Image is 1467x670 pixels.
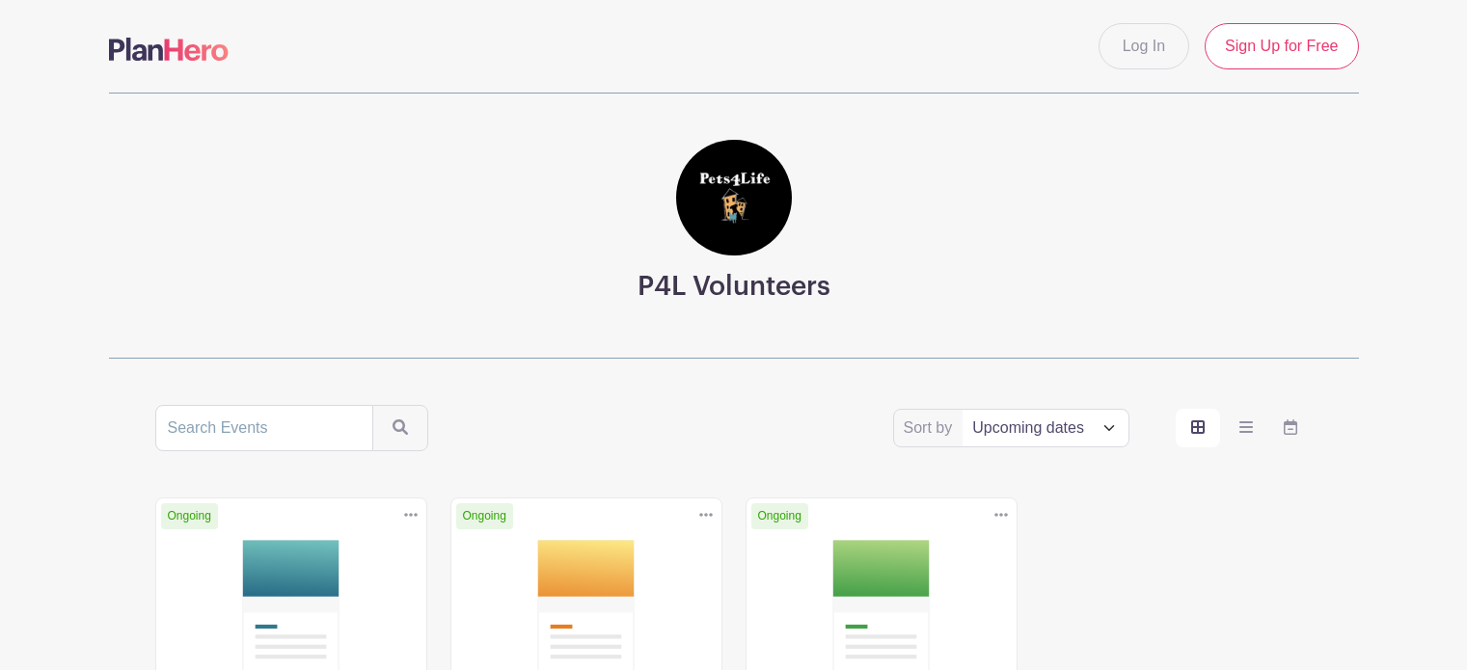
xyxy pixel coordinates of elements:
[1205,23,1358,69] a: Sign Up for Free
[109,38,229,61] img: logo-507f7623f17ff9eddc593b1ce0a138ce2505c220e1c5a4e2b4648c50719b7d32.svg
[155,405,373,451] input: Search Events
[904,416,959,440] label: Sort by
[676,140,792,255] img: square%20black%20logo%20FB%20profile.jpg
[1176,409,1313,447] div: order and view
[638,271,830,304] h3: P4L Volunteers
[1099,23,1189,69] a: Log In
